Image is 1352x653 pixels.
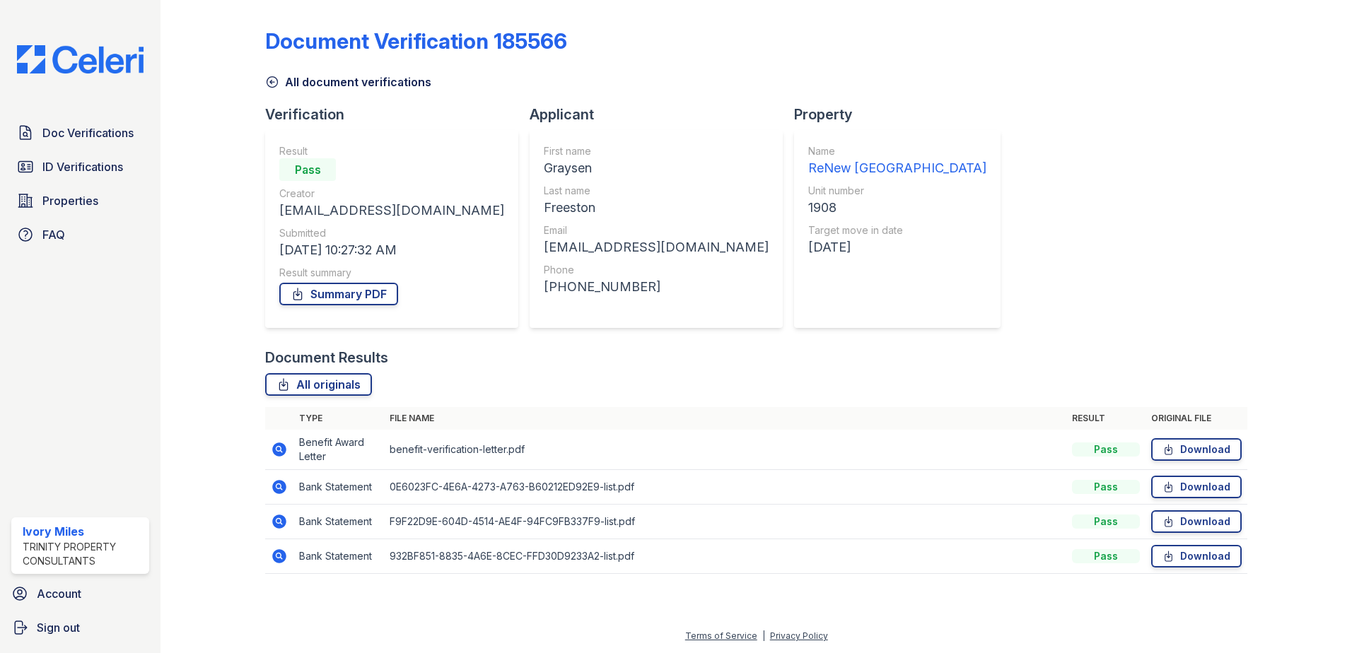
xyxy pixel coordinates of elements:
div: [EMAIL_ADDRESS][DOMAIN_NAME] [279,201,504,220]
td: benefit-verification-letter.pdf [384,430,1066,470]
div: Freeston [544,198,769,218]
a: Download [1151,510,1242,533]
div: Last name [544,184,769,198]
div: Verification [265,105,530,124]
div: Pass [1072,480,1140,494]
td: Bank Statement [293,505,384,539]
div: [PHONE_NUMBER] [544,277,769,297]
span: ID Verifications [42,158,123,175]
div: Ivory Miles [23,523,144,540]
td: 932BF851-8835-4A6E-8CEC-FFD30D9233A2-list.pdf [384,539,1066,574]
div: Applicant [530,105,794,124]
a: Name ReNew [GEOGRAPHIC_DATA] [808,144,986,178]
div: Pass [279,158,336,181]
div: Property [794,105,1012,124]
a: Doc Verifications [11,119,149,147]
span: Properties [42,192,98,209]
div: Pass [1072,549,1140,563]
th: Original file [1146,407,1247,430]
img: CE_Logo_Blue-a8612792a0a2168367f1c8372b55b34899dd931a85d93a1a3d3e32e68fde9ad4.png [6,45,155,73]
div: Creator [279,187,504,201]
td: Bank Statement [293,539,384,574]
th: Result [1066,407,1146,430]
div: Pass [1072,514,1140,529]
td: 0E6023FC-4E6A-4273-A763-B60212ED92E9-list.pdf [384,470,1066,505]
div: ReNew [GEOGRAPHIC_DATA] [808,158,986,178]
a: FAQ [11,220,149,249]
div: Pass [1072,442,1140,457]
span: FAQ [42,226,65,243]
div: Email [544,223,769,237]
a: Properties [11,187,149,215]
td: Benefit Award Letter [293,430,384,470]
div: [DATE] [808,237,986,257]
a: Download [1151,476,1242,498]
div: Unit number [808,184,986,198]
a: All document verifications [265,73,431,90]
a: ID Verifications [11,153,149,181]
span: Sign out [37,619,80,636]
div: Submitted [279,226,504,240]
div: [DATE] 10:27:32 AM [279,240,504,260]
div: | [762,630,765,641]
div: 1908 [808,198,986,218]
div: Trinity Property Consultants [23,540,144,568]
div: Result [279,144,504,158]
a: Summary PDF [279,283,398,305]
a: Account [6,580,155,608]
a: Privacy Policy [770,630,828,641]
div: Target move in date [808,223,986,237]
a: Terms of Service [685,630,757,641]
div: First name [544,144,769,158]
div: Document Verification 185566 [265,28,567,54]
div: Phone [544,263,769,277]
th: Type [293,407,384,430]
div: [EMAIL_ADDRESS][DOMAIN_NAME] [544,237,769,257]
div: Graysen [544,158,769,178]
div: Result summary [279,266,504,280]
div: Document Results [265,348,388,367]
td: F9F22D9E-604D-4514-AE4F-94FC9FB337F9-list.pdf [384,505,1066,539]
a: All originals [265,373,372,396]
a: Download [1151,545,1242,567]
a: Download [1151,438,1242,461]
th: File name [384,407,1066,430]
a: Sign out [6,613,155,642]
td: Bank Statement [293,470,384,505]
div: Name [808,144,986,158]
span: Account [37,585,81,602]
span: Doc Verifications [42,124,134,141]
